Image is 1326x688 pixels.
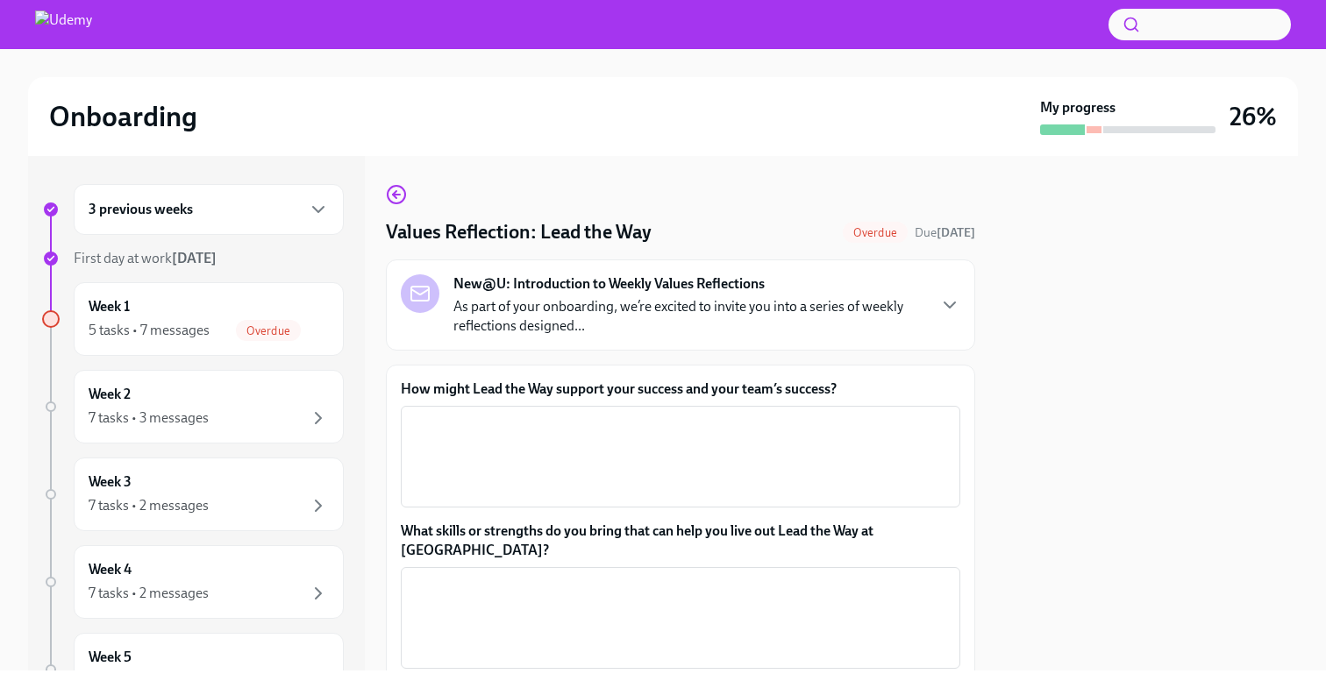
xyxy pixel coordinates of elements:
div: 5 tasks • 7 messages [89,321,210,340]
a: Week 15 tasks • 7 messagesOverdue [42,282,344,356]
a: First day at work[DATE] [42,249,344,268]
strong: My progress [1040,98,1116,117]
div: 7 tasks • 3 messages [89,408,209,428]
h6: Week 3 [89,472,132,492]
span: September 15th, 2025 04:30 [915,224,975,241]
span: Overdue [236,324,301,337]
h6: Week 5 [89,648,132,667]
p: As part of your onboarding, we’re excited to invite you into a series of weekly reflections desig... [453,297,925,336]
span: First day at work [74,250,217,266]
strong: [DATE] [937,225,975,240]
h3: 26% [1230,101,1277,132]
a: Week 27 tasks • 3 messages [42,370,344,443]
a: Week 47 tasks • 2 messages [42,545,344,619]
div: 7 tasks • 2 messages [89,496,209,515]
strong: New@U: Introduction to Weekly Values Reflections [453,274,765,294]
img: Udemy [35,11,92,39]
h2: Onboarding [49,99,197,134]
h6: Week 1 [89,297,130,316]
h6: 3 previous weeks [89,200,193,219]
span: Overdue [843,226,908,239]
label: How might Lead the Way support your success and your team’s success? [401,379,960,399]
h4: Values Reflection: Lead the Way [386,219,652,245]
div: 7 tasks • 2 messages [89,584,209,603]
span: Due [915,225,975,240]
label: What skills or strengths do you bring that can help you live out Lead the Way at [GEOGRAPHIC_DATA]? [401,521,960,560]
div: 3 previous weeks [74,184,344,235]
h6: Week 4 [89,560,132,579]
a: Week 37 tasks • 2 messages [42,457,344,531]
h6: Week 2 [89,385,131,404]
strong: [DATE] [172,250,217,266]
